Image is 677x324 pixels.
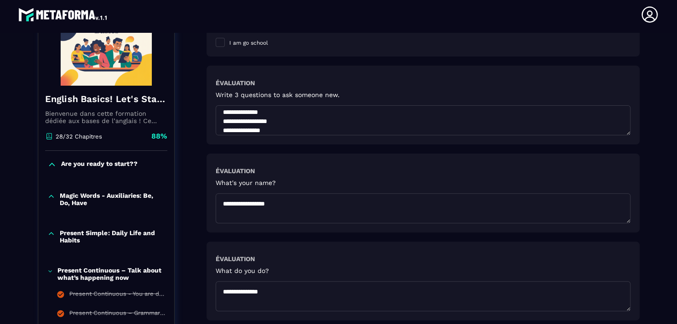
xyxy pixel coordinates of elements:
p: Are you ready to start?? [61,160,138,169]
h6: Évaluation [216,79,255,87]
h6: Évaluation [216,167,255,175]
div: Present Continuous – Grammar Sheet [69,309,165,319]
span: I am go school [229,40,268,46]
p: Present Simple: Daily Life and Habits [60,229,165,244]
p: 28/32 Chapitres [56,133,102,139]
p: 88% [151,131,167,141]
h5: What do you do? [216,267,269,274]
h6: Évaluation [216,255,255,262]
div: Present Continuous - You are doing great! [69,290,165,300]
p: Bienvenue dans cette formation dédiée aux bases de l’anglais ! Ce module a été conçu pour les déb... [45,110,167,124]
img: logo [18,5,109,24]
h4: English Basics! Let's Start English. [45,93,167,105]
p: Present Continuous – Talk about what’s happening now [57,267,165,281]
h5: What's your name? [216,179,276,186]
p: Magic Words - Auxiliaries: Be, Do, Have [60,192,165,206]
h5: Write 3 questions to ask someone new. [216,91,340,98]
